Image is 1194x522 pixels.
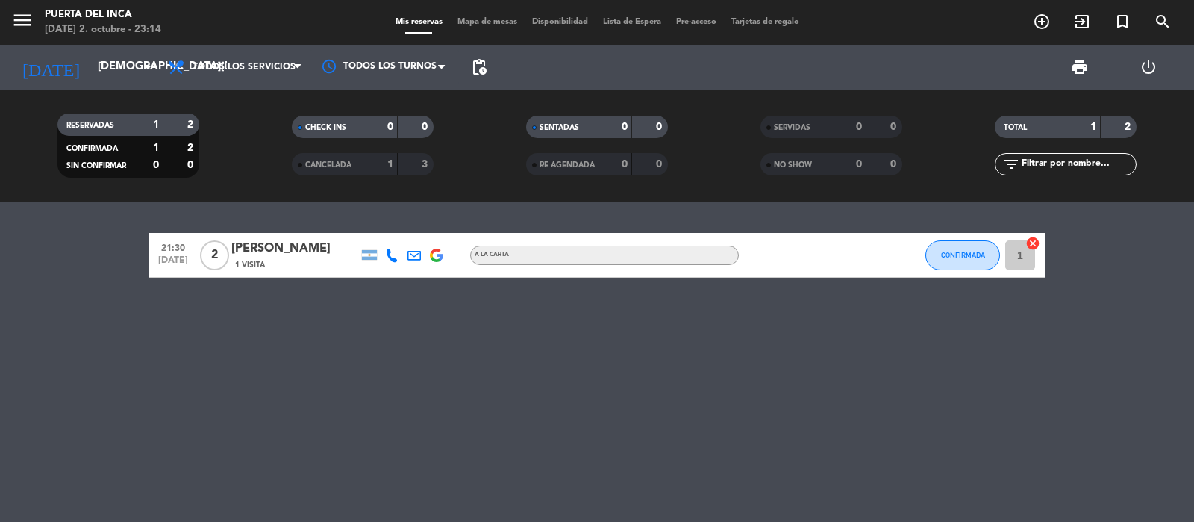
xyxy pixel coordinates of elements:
span: SENTADAS [540,124,579,131]
strong: 1 [153,143,159,153]
span: CHECK INS [305,124,346,131]
span: Mis reservas [388,18,450,26]
span: NO SHOW [774,161,812,169]
strong: 2 [187,143,196,153]
strong: 0 [856,159,862,170]
span: Tarjetas de regalo [724,18,807,26]
strong: 2 [1125,122,1134,132]
span: pending_actions [470,58,488,76]
strong: 2 [187,119,196,130]
strong: 1 [153,119,159,130]
div: LOG OUT [1114,45,1183,90]
strong: 0 [187,160,196,170]
strong: 0 [890,159,899,170]
span: SERVIDAS [774,124,810,131]
strong: 0 [387,122,393,132]
span: CONFIRMADA [941,251,985,259]
span: A LA CARTA [475,252,509,258]
i: menu [11,9,34,31]
span: CONFIRMADA [66,145,118,152]
span: CANCELADA [305,161,351,169]
div: [DATE] 2. octubre - 23:14 [45,22,161,37]
i: cancel [1025,236,1040,251]
strong: 0 [856,122,862,132]
button: CONFIRMADA [925,240,1000,270]
strong: 0 [656,159,665,170]
i: filter_list [1002,155,1020,173]
input: Filtrar por nombre... [1020,156,1136,173]
i: add_circle_outline [1033,13,1051,31]
img: google-logo.png [430,249,443,262]
span: Todos los servicios [193,62,296,72]
strong: 0 [153,160,159,170]
strong: 0 [622,159,628,170]
button: menu [11,9,34,37]
span: Lista de Espera [596,18,669,26]
strong: 0 [656,122,665,132]
span: RESERVADAS [66,122,114,129]
strong: 3 [422,159,431,170]
span: SIN CONFIRMAR [66,162,126,170]
strong: 1 [387,159,393,170]
strong: 0 [622,122,628,132]
i: power_settings_new [1140,58,1157,76]
i: exit_to_app [1073,13,1091,31]
span: [DATE] [154,255,192,273]
strong: 1 [1090,122,1096,132]
span: TOTAL [1004,124,1027,131]
span: 1 Visita [235,259,265,271]
i: arrow_drop_down [139,58,157,76]
div: [PERSON_NAME] [231,239,358,258]
span: 2 [200,240,229,270]
strong: 0 [422,122,431,132]
span: Disponibilidad [525,18,596,26]
span: 21:30 [154,238,192,255]
div: Puerta del Inca [45,7,161,22]
span: Pre-acceso [669,18,724,26]
strong: 0 [890,122,899,132]
span: print [1071,58,1089,76]
span: Mapa de mesas [450,18,525,26]
i: [DATE] [11,51,90,84]
i: turned_in_not [1113,13,1131,31]
i: search [1154,13,1172,31]
span: RE AGENDADA [540,161,595,169]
